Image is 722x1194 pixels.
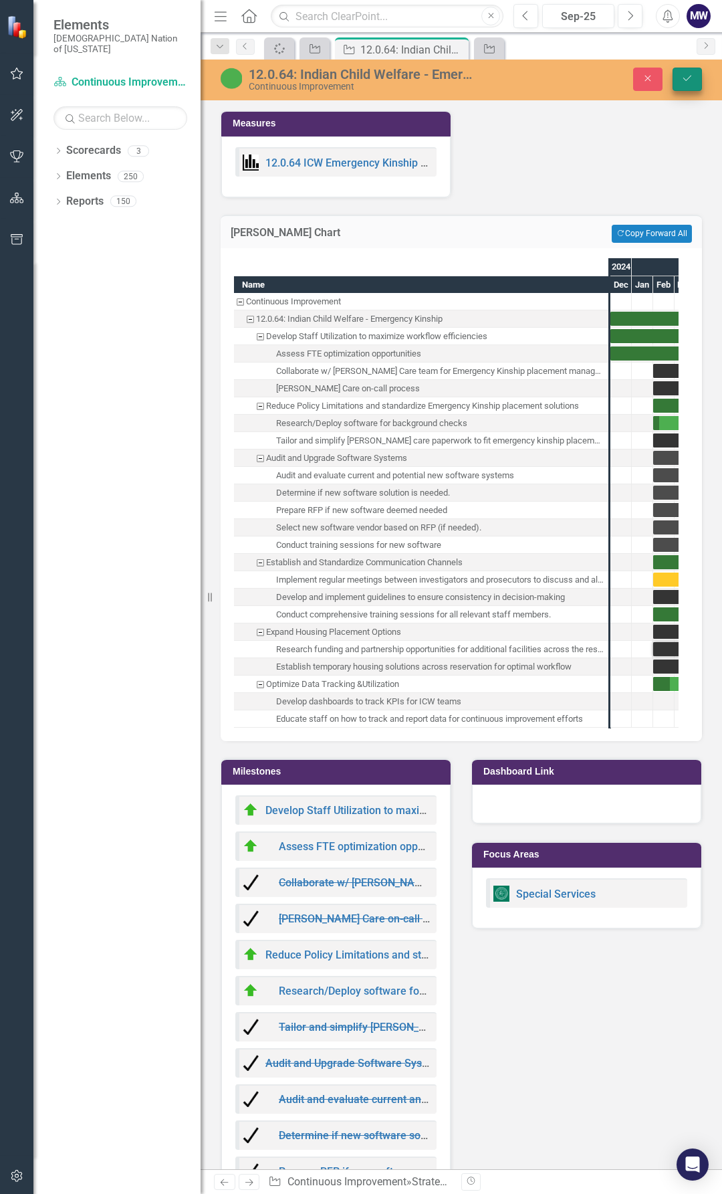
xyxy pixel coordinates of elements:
div: Select new software vendor based on RFP (if needed). [234,519,608,536]
div: 3 [128,145,149,157]
div: Mar [675,276,696,294]
a: 12.0.64 ICW Emergency Kinship KPIs [265,157,443,169]
div: Task: Start date: 2025-02-01 End date: 2025-04-30 [234,363,608,380]
div: Task: Start date: 2025-08-22 End date: 2025-10-04 [234,710,608,728]
div: Research/Deploy software for background checks [234,415,608,432]
div: Conduct training sessions for new software [276,536,441,554]
div: Develop and implement guidelines to ensure consistency in decision-making [276,589,565,606]
a: Determine if new software solution is needed. [279,1129,499,1142]
div: Task: Start date: 2025-06-25 End date: 2025-10-04 [234,693,608,710]
img: Performance Management [243,155,259,171]
div: Expand Housing Placement Options [234,623,608,641]
div: Task: Start date: 2024-12-01 End date: 2025-07-31 [234,345,608,363]
div: 2024 [610,258,632,276]
div: Task: Start date: 2024-12-01 End date: 2025-07-31 [234,328,608,345]
div: Establish and Standardize Communication Channels [266,554,463,571]
div: Implement regular meetings between investigators and prosecutors to discuss and align on cases, l... [276,571,604,589]
a: Continuous Improvement [53,75,187,90]
h3: Focus Areas [483,850,695,860]
a: Scorecards [66,143,121,159]
div: Task: Start date: 2024-12-01 End date: 2025-09-30 [234,310,608,328]
div: Reduce Policy Limitations and standardize Emergency Kinship placement solutions [266,397,579,415]
div: Reduce Policy Limitations and standardize Emergency Kinship placement solutions [234,397,608,415]
a: Develop Staff Utilization to maximize workflow efficiencies [265,804,546,817]
h3: Measures [233,118,444,128]
button: Copy Forward All [612,225,692,242]
div: Task: Start date: 2025-02-01 End date: 2025-09-30 [234,658,608,676]
a: [PERSON_NAME] Care on-call process [279,912,461,925]
img: CI Action Plan Approved/In Progress [221,68,242,89]
div: Sep-25 [547,9,610,25]
div: 12.0.64: Indian Child Welfare - Emergency Kinship [360,41,465,58]
img: Report [493,886,509,902]
img: Completed [243,910,259,926]
div: Determine if new software solution is needed. [234,484,608,502]
div: 12.0.64: Indian Child Welfare - Emergency Kinship [249,67,478,82]
h3: [PERSON_NAME] Chart [231,227,497,239]
div: Establish and Standardize Communication Channels [234,554,608,571]
div: Open Intercom Messenger [677,1149,709,1181]
input: Search ClearPoint... [271,5,503,28]
a: Audit and evaluate current and potential new software systems [279,1093,583,1106]
div: Prepare RFP if new software deemed needed [276,502,447,519]
div: Optimize Data Tracking &Utilization [234,676,608,693]
div: Tailor and simplify [PERSON_NAME] care paperwork to fit emergency kinship placement process [276,432,604,450]
div: Audit and Upgrade Software Systems [266,450,407,467]
div: Task: Start date: 2025-02-01 End date: 2025-06-30 [234,589,608,606]
div: Research/Deploy software for background checks [276,415,467,432]
div: Prepare RFP if new software deemed needed [234,502,608,519]
div: Develop dashboards to track KPIs for ICW teams [276,693,461,710]
img: Completed [243,1019,259,1035]
div: Task: Start date: 2025-02-01 End date: 2025-05-31 [234,397,608,415]
div: Develop and implement guidelines to ensure consistency in decision-making [234,589,608,606]
div: Audit and evaluate current and potential new software systems [276,467,514,484]
a: Strategic Objectives [412,1175,505,1188]
div: Determine if new software solution is needed. [276,484,450,502]
div: 150 [110,196,136,207]
div: Assess FTE optimization opportunities [276,345,421,363]
div: Select new software vendor based on RFP (if needed). [276,519,481,536]
div: Foster Care on-call process [234,380,608,397]
div: MW [687,4,711,28]
img: On Target [243,983,259,999]
div: Task: Start date: 2025-02-01 End date: 2025-06-30 [234,571,608,589]
div: Continuous Improvement [246,293,341,310]
div: Jan [632,276,653,294]
div: Audit and Upgrade Software Systems [234,450,608,467]
span: Elements [53,17,187,33]
img: On Target [243,947,259,963]
div: Task: Start date: 2025-02-01 End date: 2025-04-30 [234,450,608,467]
div: Establish temporary housing solutions across reservation for optimal workflow [234,658,608,676]
div: Establish temporary housing solutions across reservation for optimal workflow [276,658,572,676]
div: Educate staff on how to track and report data for continuous improvement efforts [276,710,583,728]
div: Name [234,276,608,293]
div: Feb [653,276,675,294]
div: Task: Start date: 2025-02-01 End date: 2025-09-30 [234,641,608,658]
h3: Milestones [233,767,444,777]
div: Task: Start date: 2025-02-01 End date: 2025-04-30 [653,451,717,465]
div: Task: Start date: 2025-02-01 End date: 2025-06-30 [234,502,608,519]
div: Task: Start date: 2025-02-01 End date: 2025-06-30 [234,554,608,571]
div: Dec [610,276,632,294]
div: Conduct comprehensive training sessions for all relevant staff members. [276,606,551,623]
button: Sep-25 [542,4,614,28]
div: 12.0.64: Indian Child Welfare - Emergency Kinship [234,310,608,328]
h3: Dashboard Link [483,767,695,777]
div: Collaborate w/ Foster Care team for Emergency Kinship placement management improvements [234,363,608,380]
img: Completed [243,1127,259,1143]
div: [PERSON_NAME] Care on-call process [276,380,420,397]
div: Research funding and partnership opportunities for additional facilities across the reservation d... [234,641,608,658]
div: Task: Start date: 2025-02-01 End date: 2025-06-30 [234,536,608,554]
div: Educate staff on how to track and report data for continuous improvement efforts [234,710,608,728]
div: 12.0.64: Indian Child Welfare - Emergency Kinship [256,310,443,328]
a: Audit and Upgrade Software Systems [265,1057,446,1070]
div: Task: Start date: 2025-02-01 End date: 2025-07-01 [234,380,608,397]
div: Task: Start date: 2025-02-01 End date: 2025-07-31 [234,415,608,432]
div: Audit and evaluate current and potential new software systems [234,467,608,484]
img: Completed [243,874,259,890]
div: Optimize Data Tracking &Utilization [266,676,399,693]
a: Assess FTE optimization opportunities [279,840,463,853]
img: ClearPoint Strategy [7,15,30,38]
div: Task: Start date: 2025-02-01 End date: 2025-04-30 [653,486,717,500]
div: Conduct comprehensive training sessions for all relevant staff members. [234,606,608,623]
